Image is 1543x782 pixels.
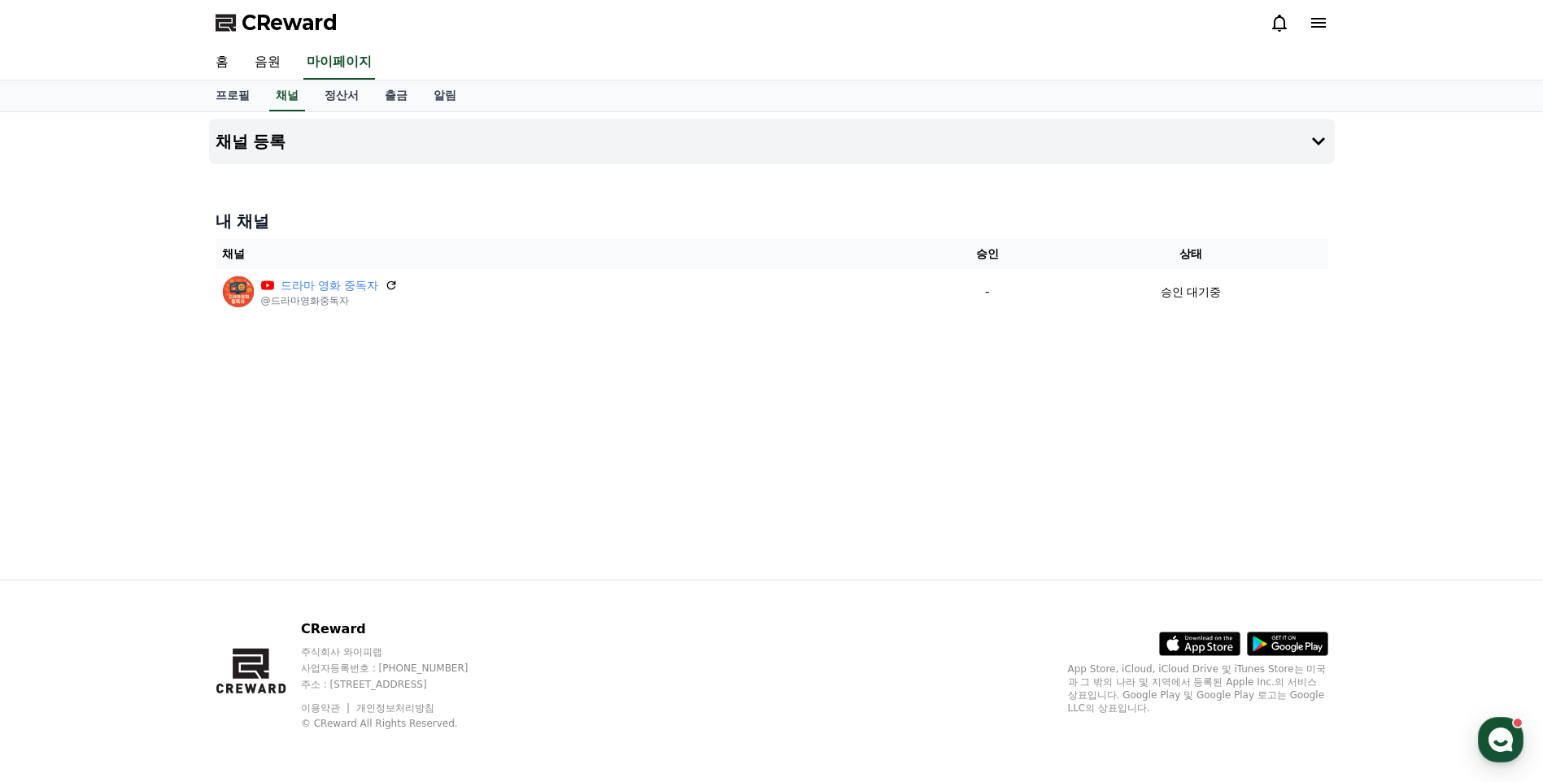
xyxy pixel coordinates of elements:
a: 알림 [421,80,469,111]
h4: 내 채널 [216,210,1328,232]
button: 채널 등록 [209,119,1335,164]
p: 주식회사 와이피랩 [301,645,499,658]
a: 드라마 영화 중독자 [281,277,379,294]
a: 채널 [269,80,305,111]
p: 주소 : [STREET_ADDRESS] [301,678,499,691]
a: 개인정보처리방침 [356,702,434,714]
p: 사업자등록번호 : [PHONE_NUMBER] [301,662,499,675]
th: 승인 [921,239,1054,269]
span: CReward [242,10,338,36]
th: 채널 [216,239,921,269]
h4: 채널 등록 [216,133,286,150]
p: App Store, iCloud, iCloud Drive 및 iTunes Store는 미국과 그 밖의 나라 및 지역에서 등록된 Apple Inc.의 서비스 상표입니다. Goo... [1068,663,1328,715]
p: CReward [301,619,499,639]
p: @드라마영화중독자 [261,294,399,307]
a: 정산서 [312,80,372,111]
img: 드라마 영화 중독자 [222,276,255,308]
a: 이용약관 [301,702,352,714]
a: 음원 [242,46,294,80]
p: © CReward All Rights Reserved. [301,717,499,730]
a: 출금 [372,80,421,111]
p: 승인 대기중 [1161,284,1221,301]
a: CReward [216,10,338,36]
th: 상태 [1054,239,1328,269]
a: 홈 [203,46,242,80]
p: - [927,284,1048,301]
a: 마이페이지 [303,46,375,80]
a: 프로필 [203,80,263,111]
